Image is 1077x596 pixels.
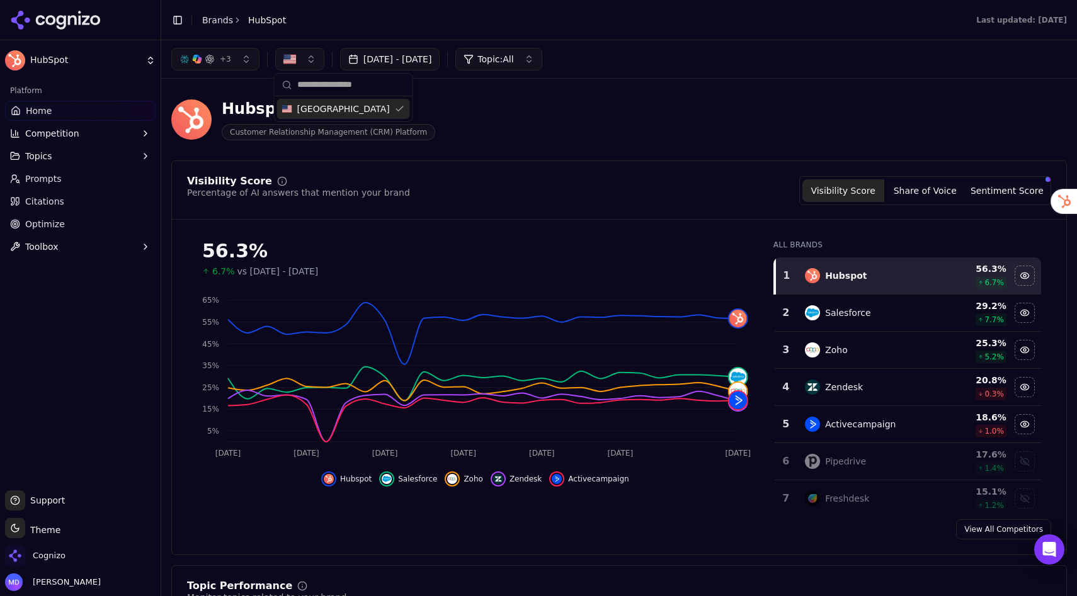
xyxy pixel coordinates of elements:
span: 6.7% [212,265,235,278]
span: Cognizo [33,550,66,561]
div: Visibility Score [187,176,272,186]
tr: 3zohoZoho25.3%5.2%Hide zoho data [775,332,1041,369]
img: Melissa Dowd [5,573,23,591]
button: Hide zendesk data [1015,377,1035,397]
div: 20.8 % [938,374,1006,386]
span: Customer Relationship Management (CRM) Platform [222,124,435,140]
a: Brands [202,15,233,25]
span: Competition [25,127,79,140]
span: 1.4 % [984,463,1004,473]
tr: 7freshdeskFreshdesk15.1%1.2%Show freshdesk data [775,480,1041,517]
tspan: 25% [202,383,219,392]
button: Hide salesforce data [1015,303,1035,323]
button: Hide hubspot data [321,471,372,486]
div: Zoho [825,344,848,356]
tspan: 15% [202,405,219,413]
span: Topics [25,150,52,162]
div: Percentage of AI answers that mention your brand [187,186,410,199]
tr: 2salesforceSalesforce29.2%7.7%Hide salesforce data [775,295,1041,332]
img: US [283,53,296,65]
div: 17.6 % [938,448,1006,461]
button: Toolbox [5,237,156,257]
img: hubspot [805,268,820,283]
div: 4 [780,380,792,395]
div: Activecampaign [825,418,896,430]
span: Optimize [25,218,65,230]
img: zoho [447,474,457,484]
span: HubSpot [30,55,140,66]
img: zoho [805,342,820,357]
button: Hide zendesk data [491,471,542,486]
div: Hubspot [825,269,867,282]
button: Hide zoho data [1015,340,1035,360]
tr: 5activecampaignActivecampaign18.6%1.0%Hide activecampaign data [775,406,1041,443]
img: zendesk [493,474,503,484]
span: Citations [25,195,64,208]
img: salesforce [805,305,820,320]
a: Home [5,101,156,121]
div: Last updated: [DATE] [976,15,1067,25]
img: salesforce [729,368,747,386]
tspan: [DATE] [529,449,555,458]
a: Citations [5,191,156,211]
img: zoho [729,383,747,400]
span: [GEOGRAPHIC_DATA] [297,103,390,115]
button: Hide activecampaign data [1015,414,1035,434]
span: 5.2 % [984,352,1004,362]
img: pipedrive [805,454,820,469]
span: Toolbox [25,240,59,253]
button: Competition [5,123,156,143]
span: 6.7 % [984,278,1004,288]
tspan: [DATE] [608,449,634,458]
span: 1.0 % [984,426,1004,436]
div: 6 [780,454,792,469]
img: hubspot [729,310,747,327]
span: Zendesk [510,474,542,484]
span: 7.7 % [984,315,1004,325]
div: 25.3 % [938,337,1006,349]
div: 1 [781,268,792,283]
button: [DATE] - [DATE] [340,48,440,70]
button: Show pipedrive data [1015,451,1035,471]
button: Hide hubspot data [1015,266,1035,286]
div: Platform [5,81,156,101]
img: Cognizo [5,546,25,566]
button: Hide salesforce data [379,471,437,486]
div: Freshdesk [825,492,869,505]
div: 7 [780,491,792,506]
span: [PERSON_NAME] [28,576,101,588]
span: Activecampaign [568,474,629,484]
span: Zoho [464,474,483,484]
div: Zendesk [825,381,863,393]
div: 56.3% [202,240,748,262]
tspan: [DATE] [293,449,319,458]
span: Salesforce [398,474,437,484]
div: Open Intercom Messenger [1034,534,1064,565]
span: Home [26,104,52,117]
tr: 6pipedrivePipedrive17.6%1.4%Show pipedrive data [775,443,1041,480]
div: Salesforce [825,306,871,319]
span: Prompts [25,172,62,185]
a: Prompts [5,169,156,189]
a: Optimize [5,214,156,234]
button: Visibility Score [802,179,884,202]
span: + 3 [220,54,231,64]
div: Pipedrive [825,455,866,468]
tspan: 55% [202,318,219,327]
div: 5 [780,417,792,432]
img: HubSpot [171,99,212,140]
button: Open user button [5,573,101,591]
tr: 1hubspotHubspot56.3%6.7%Hide hubspot data [775,257,1041,295]
button: Hide activecampaign data [549,471,629,486]
img: salesforce [382,474,392,484]
div: 29.2 % [938,300,1006,312]
tspan: 45% [202,340,219,349]
span: HubSpot [248,14,286,26]
div: All Brands [773,240,1041,250]
button: Topics [5,146,156,166]
nav: breadcrumb [202,14,286,26]
div: Hubspot [222,99,435,119]
span: vs [DATE] - [DATE] [237,265,319,278]
div: 56.3 % [938,262,1006,275]
div: 3 [780,342,792,357]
